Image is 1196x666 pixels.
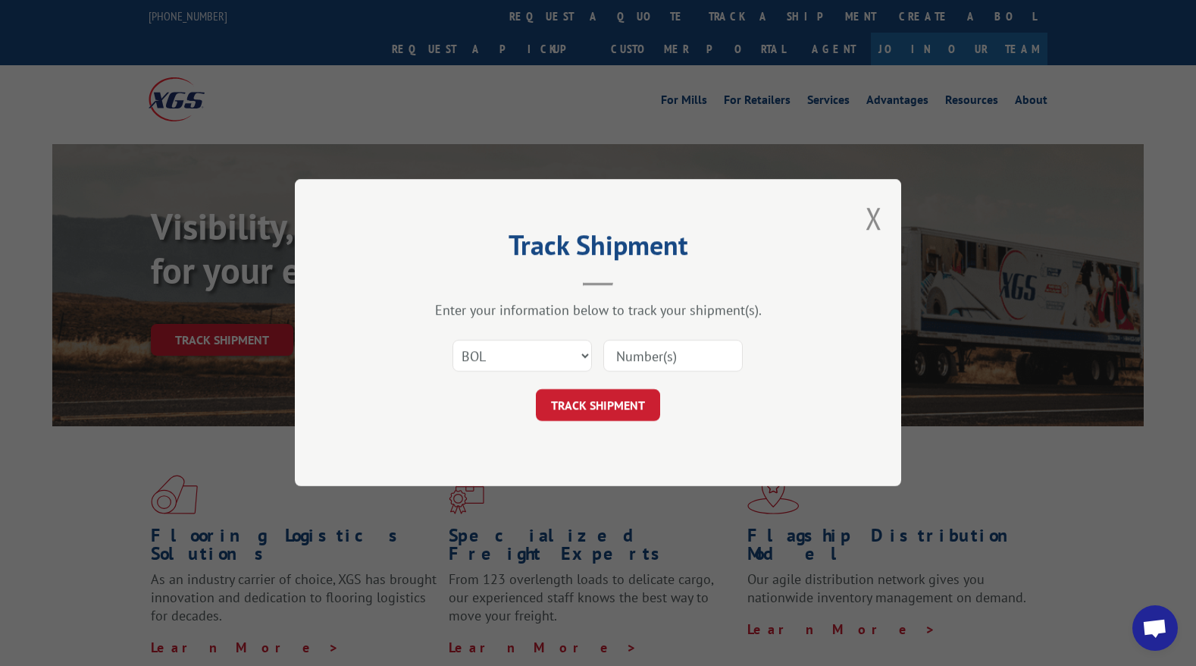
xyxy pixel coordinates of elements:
[866,198,882,238] button: Close modal
[1132,605,1178,651] div: Open chat
[371,302,825,319] div: Enter your information below to track your shipment(s).
[603,341,743,372] input: Number(s)
[371,234,825,263] h2: Track Shipment
[536,390,660,422] button: TRACK SHIPMENT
